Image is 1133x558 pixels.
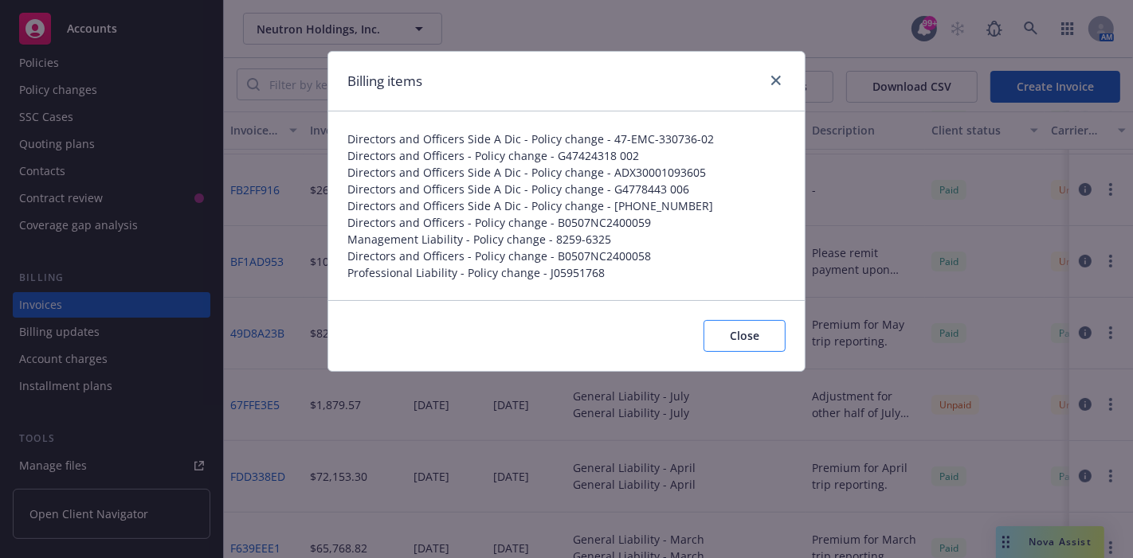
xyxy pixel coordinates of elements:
h1: Billing items [347,71,422,92]
span: Directors and Officers Side A Dic - Policy change - 47-EMC-330736-02 [347,131,786,147]
span: Close [730,328,759,343]
span: Directors and Officers Side A Dic - Policy change - [PHONE_NUMBER] [347,197,786,214]
a: close [766,71,786,90]
button: Close [704,320,786,352]
span: Directors and Officers - Policy change - B0507NC2400059 [347,214,786,231]
span: Directors and Officers - Policy change - B0507NC2400058 [347,248,786,264]
span: Directors and Officers - Policy change - G47424318 002 [347,147,786,164]
span: Directors and Officers Side A Dic - Policy change - ADX30001093605 [347,164,786,181]
span: Professional Liability - Policy change - J05951768 [347,264,786,281]
span: Directors and Officers Side A Dic - Policy change - G4778443 006 [347,181,786,197]
span: Management Liability - Policy change - 8259-6325 [347,231,786,248]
